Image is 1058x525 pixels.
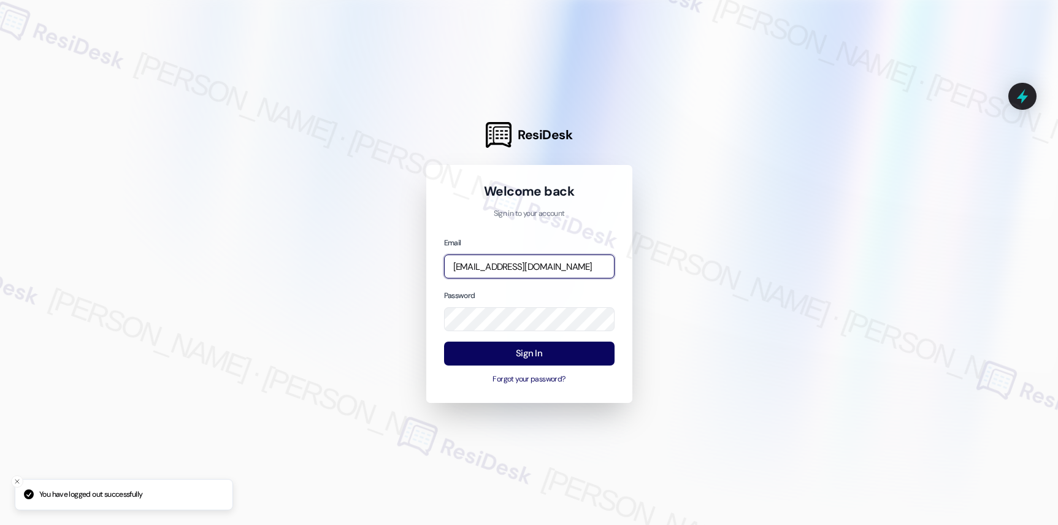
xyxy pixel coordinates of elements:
[444,183,615,200] h1: Welcome back
[444,374,615,385] button: Forgot your password?
[444,209,615,220] p: Sign in to your account
[39,489,142,500] p: You have logged out successfully
[444,238,461,248] label: Email
[444,291,475,301] label: Password
[444,342,615,366] button: Sign In
[486,122,512,148] img: ResiDesk Logo
[518,126,572,144] span: ResiDesk
[11,475,23,488] button: Close toast
[444,255,615,278] input: name@example.com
